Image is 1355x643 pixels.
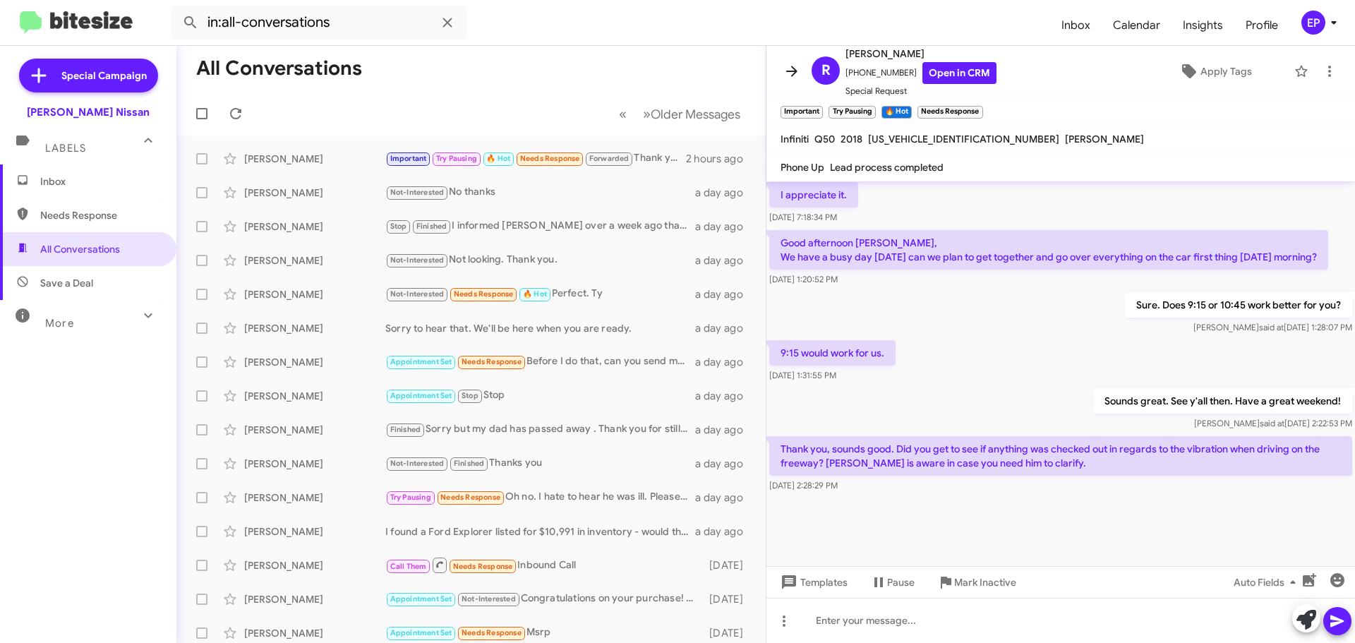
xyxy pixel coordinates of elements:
span: Finished [416,222,447,231]
span: Lead process completed [830,161,944,174]
button: Mark Inactive [926,570,1028,595]
span: [PERSON_NAME] [DATE] 1:28:07 PM [1193,322,1352,332]
div: [PERSON_NAME] [244,389,385,403]
span: Appointment Set [390,357,452,366]
span: Phone Up [781,161,824,174]
span: « [619,105,627,123]
a: Profile [1234,5,1289,46]
div: No thanks [385,184,695,200]
div: [PERSON_NAME] [244,186,385,200]
span: 2018 [841,133,862,145]
div: [PERSON_NAME] [244,423,385,437]
button: EP [1289,11,1339,35]
span: Needs Response [462,628,522,637]
span: [DATE] 2:28:29 PM [769,480,838,491]
div: Sorry but my dad has passed away . Thank you for still trying to help . Have a blessed day [385,421,695,438]
div: I informed [PERSON_NAME] over a week ago that I already purchased a new vehicle, please take me o... [385,218,695,234]
div: [PERSON_NAME] [244,152,385,166]
div: [PERSON_NAME] [244,626,385,640]
div: Inbound Call [385,556,702,574]
div: a day ago [695,524,754,539]
span: Needs Response [453,562,513,571]
h1: All Conversations [196,57,362,80]
span: Special Campaign [61,68,147,83]
nav: Page navigation example [611,100,749,128]
div: [DATE] [702,592,754,606]
div: [DATE] [702,558,754,572]
span: Forwarded [586,152,632,166]
div: [PERSON_NAME] [244,220,385,234]
span: R [821,59,831,82]
div: [PERSON_NAME] [244,491,385,505]
span: Finished [390,425,421,434]
div: a day ago [695,457,754,471]
div: Not looking. Thank you. [385,252,695,268]
small: Needs Response [917,106,982,119]
a: Inbox [1050,5,1102,46]
div: [PERSON_NAME] [244,355,385,369]
span: 🔥 Hot [486,154,510,163]
small: Important [781,106,823,119]
p: Sure. Does 9:15 or 10:45 work better for you? [1125,292,1352,318]
span: Q50 [814,133,835,145]
div: a day ago [695,186,754,200]
span: [US_VEHICLE_IDENTIFICATION_NUMBER] [868,133,1059,145]
span: Try Pausing [436,154,477,163]
div: a day ago [695,220,754,234]
span: More [45,317,74,330]
span: [PERSON_NAME] [1065,133,1144,145]
span: Not-Interested [390,188,445,197]
span: Special Request [845,84,996,98]
span: Try Pausing [390,493,431,502]
p: Good afternoon [PERSON_NAME], We have a busy day [DATE] can we plan to get together and go over e... [769,230,1328,270]
p: Sounds great. See y'all then. Have a great weekend! [1093,388,1352,414]
div: [PERSON_NAME] [244,287,385,301]
div: Perfect. Ty [385,286,695,302]
span: [PERSON_NAME] [DATE] 2:22:53 PM [1194,418,1352,428]
span: Mark Inactive [954,570,1016,595]
div: Sorry to hear that. We'll be here when you are ready. [385,321,695,335]
span: Needs Response [454,289,514,299]
div: a day ago [695,355,754,369]
div: a day ago [695,287,754,301]
div: Before I do that, can you send me a list of cars that are under 9000 that could be bank approved ... [385,354,695,370]
span: [DATE] 1:31:55 PM [769,370,836,380]
span: Needs Response [520,154,580,163]
div: [PERSON_NAME] Nissan [27,105,150,119]
span: Needs Response [440,493,500,502]
span: 🔥 Hot [523,289,547,299]
span: Not-Interested [462,594,516,603]
p: I appreciate it. [769,182,858,208]
div: Oh no. I hate to hear he was ill. Please don't be hard on him. There may be other factors which I... [385,489,695,505]
div: a day ago [695,253,754,268]
div: [PERSON_NAME] [244,558,385,572]
div: a day ago [695,389,754,403]
div: [PERSON_NAME] [244,457,385,471]
a: Open in CRM [922,62,996,84]
span: Apply Tags [1200,59,1252,84]
span: Templates [778,570,848,595]
button: Apply Tags [1143,59,1287,84]
button: Pause [859,570,926,595]
div: Congratulations on your purchase! Is there anything we could have done differently to earn your b... [385,591,702,607]
span: Appointment Set [390,628,452,637]
input: Search [171,6,467,40]
a: Calendar [1102,5,1172,46]
small: Try Pausing [829,106,875,119]
button: Next [634,100,749,128]
div: Msrp [385,625,702,641]
div: a day ago [695,491,754,505]
div: a day ago [695,423,754,437]
span: Appointment Set [390,594,452,603]
div: [DATE] [702,626,754,640]
span: said at [1260,418,1284,428]
button: Auto Fields [1222,570,1313,595]
div: [PERSON_NAME] [244,321,385,335]
a: Insights [1172,5,1234,46]
div: Thank you, sounds good. Did you get to see if anything was checked out in regards to the vibratio... [385,150,686,167]
span: said at [1259,322,1284,332]
button: Templates [766,570,859,595]
span: Important [390,154,427,163]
